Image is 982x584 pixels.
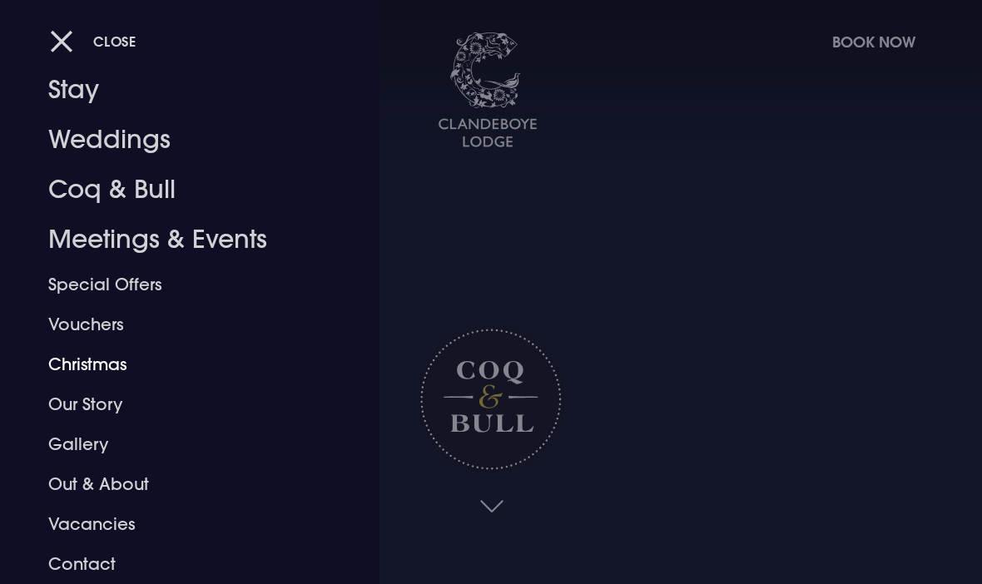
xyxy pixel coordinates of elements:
a: Special Offers [48,265,309,304]
a: Contact [48,544,309,584]
a: Weddings [48,115,309,165]
button: Close [50,24,136,58]
a: Our Story [48,384,309,424]
a: Meetings & Events [48,215,309,265]
a: Out & About [48,464,309,504]
a: Vouchers [48,304,309,344]
a: Stay [48,65,309,115]
a: Vacancies [48,504,309,544]
a: Gallery [48,424,309,464]
span: Close [93,32,136,50]
a: Christmas [48,344,309,384]
a: Coq & Bull [48,165,309,215]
